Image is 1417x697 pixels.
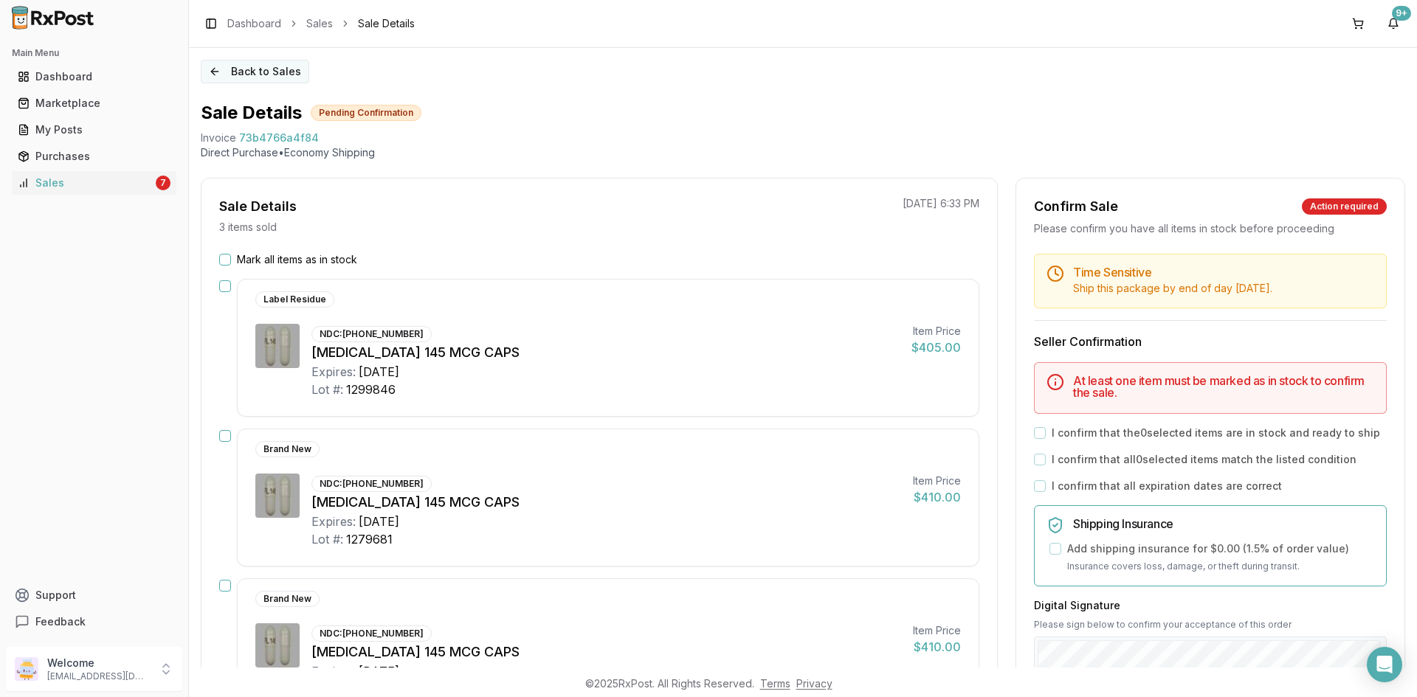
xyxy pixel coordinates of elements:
[156,176,170,190] div: 7
[913,488,961,506] div: $410.00
[255,441,320,457] div: Brand New
[255,291,334,308] div: Label Residue
[201,145,1405,160] p: Direct Purchase • Economy Shipping
[1067,559,1374,574] p: Insurance covers loss, damage, or theft during transit.
[346,530,393,548] div: 1279681
[1367,647,1402,682] div: Open Intercom Messenger
[1052,452,1356,467] label: I confirm that all 0 selected items match the listed condition
[1073,282,1272,294] span: Ship this package by end of day [DATE] .
[255,623,300,667] img: Linzess 145 MCG CAPS
[1052,426,1380,440] label: I confirm that the 0 selected items are in stock and ready to ship
[227,16,281,31] a: Dashboard
[201,101,302,125] h1: Sale Details
[12,90,176,117] a: Marketplace
[47,670,150,682] p: [EMAIL_ADDRESS][DOMAIN_NAME]
[1034,221,1387,236] div: Please confirm you have all items in stock before proceeding
[1302,198,1387,215] div: Action required
[18,176,153,190] div: Sales
[18,96,170,111] div: Marketplace
[913,623,961,638] div: Item Price
[311,326,432,342] div: NDC: [PHONE_NUMBER]
[311,342,900,363] div: [MEDICAL_DATA] 145 MCG CAPS
[903,196,979,211] p: [DATE] 6:33 PM
[1382,12,1405,35] button: 9+
[1392,6,1411,21] div: 9+
[12,170,176,196] a: Sales7
[255,474,300,518] img: Linzess 145 MCG CAPS
[913,474,961,488] div: Item Price
[6,582,182,608] button: Support
[18,149,170,164] div: Purchases
[1073,266,1374,278] h5: Time Sensitive
[219,196,297,217] div: Sale Details
[12,117,176,143] a: My Posts
[47,656,150,670] p: Welcome
[306,16,333,31] a: Sales
[359,513,399,530] div: [DATE]
[1034,333,1387,350] h3: Seller Confirmation
[1034,619,1387,631] p: Please sign below to confirm your acceptance of this order
[359,363,399,381] div: [DATE]
[311,625,432,642] div: NDC: [PHONE_NUMBER]
[18,122,170,137] div: My Posts
[311,105,421,121] div: Pending Confirmation
[201,60,309,83] button: Back to Sales
[311,513,356,530] div: Expires:
[311,381,343,398] div: Lot #:
[311,476,432,492] div: NDC: [PHONE_NUMBER]
[796,677,832,690] a: Privacy
[15,657,38,681] img: User avatar
[239,131,319,145] span: 73b4766a4f84
[311,530,343,548] div: Lot #:
[1034,598,1387,613] h3: Digital Signature
[1073,518,1374,530] h5: Shipping Insurance
[255,324,300,368] img: Linzess 145 MCG CAPS
[6,145,182,168] button: Purchases
[911,339,961,356] div: $405.00
[760,677,790,690] a: Terms
[255,591,320,607] div: Brand New
[18,69,170,84] div: Dashboard
[6,608,182,635] button: Feedback
[6,171,182,195] button: Sales7
[311,492,901,513] div: [MEDICAL_DATA] 145 MCG CAPS
[12,143,176,170] a: Purchases
[346,381,396,398] div: 1299846
[6,6,100,30] img: RxPost Logo
[6,118,182,142] button: My Posts
[227,16,415,31] nav: breadcrumb
[237,252,357,267] label: Mark all items as in stock
[911,324,961,339] div: Item Price
[359,662,399,680] div: [DATE]
[201,131,236,145] div: Invoice
[35,614,86,629] span: Feedback
[6,91,182,115] button: Marketplace
[12,47,176,59] h2: Main Menu
[913,638,961,656] div: $410.00
[1073,375,1374,398] h5: At least one item must be marked as in stock to confirm the sale.
[311,642,901,662] div: [MEDICAL_DATA] 145 MCG CAPS
[6,65,182,89] button: Dashboard
[358,16,415,31] span: Sale Details
[311,363,356,381] div: Expires:
[311,662,356,680] div: Expires:
[1034,196,1118,217] div: Confirm Sale
[1067,541,1349,556] label: Add shipping insurance for $0.00 ( 1.5 % of order value)
[12,63,176,90] a: Dashboard
[219,220,277,235] p: 3 items sold
[1052,479,1282,493] label: I confirm that all expiration dates are correct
